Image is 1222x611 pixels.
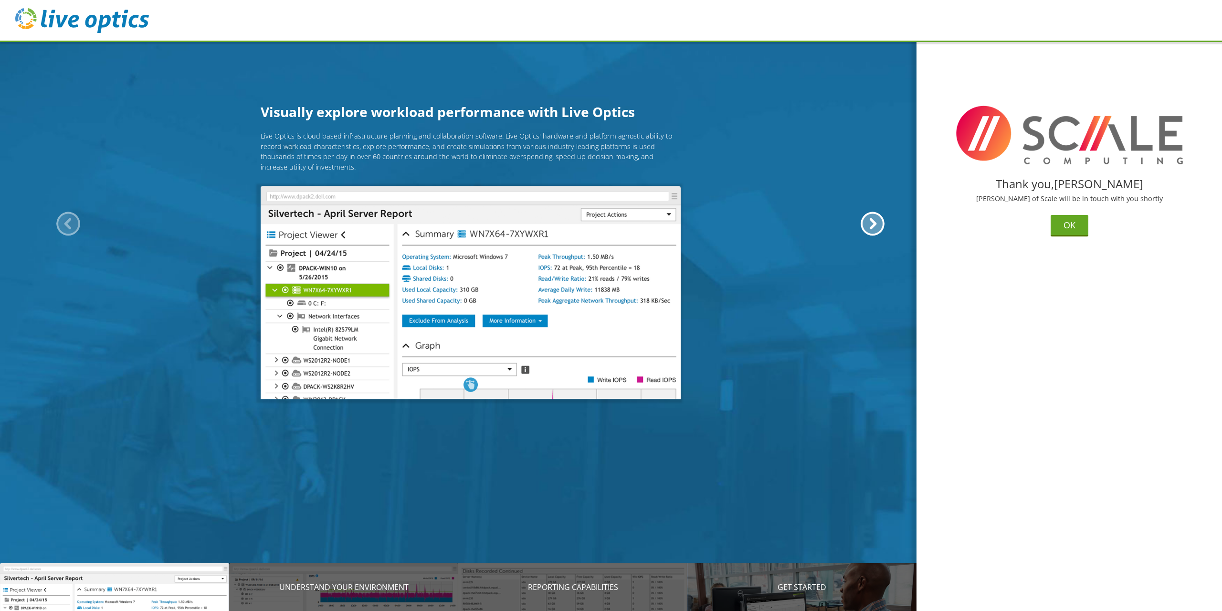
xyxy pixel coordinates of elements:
[261,131,681,172] p: Live Optics is cloud based infrastructure planning and collaboration software. Live Optics' hardw...
[458,581,687,593] p: Reporting Capabilities
[687,581,916,593] p: Get Started
[1051,215,1088,236] button: OK
[261,186,681,399] img: Introducing Live Optics
[261,102,681,122] h1: Visually explore workload performance with Live Optics
[1054,176,1143,192] span: [PERSON_NAME]
[924,195,1214,202] p: [PERSON_NAME] of Scale will be in touch with you shortly
[945,100,1193,170] img: I8TqFF2VWMAAAAASUVORK5CYII=
[924,178,1214,190] h2: Thank you,
[15,8,149,33] img: live_optics_svg.svg
[229,581,458,593] p: Understand your environment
